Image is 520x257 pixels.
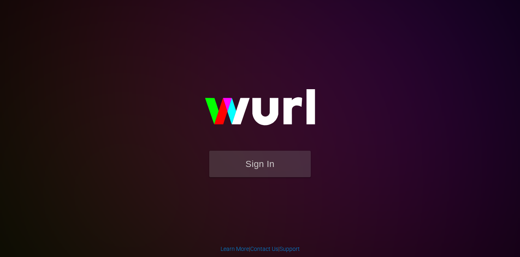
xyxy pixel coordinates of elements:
[279,246,300,252] a: Support
[179,72,341,151] img: wurl-logo-on-black-223613ac3d8ba8fe6dc639794a292ebdb59501304c7dfd60c99c58986ef67473.svg
[221,246,249,252] a: Learn More
[250,246,278,252] a: Contact Us
[209,151,311,177] button: Sign In
[221,245,300,253] div: | |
